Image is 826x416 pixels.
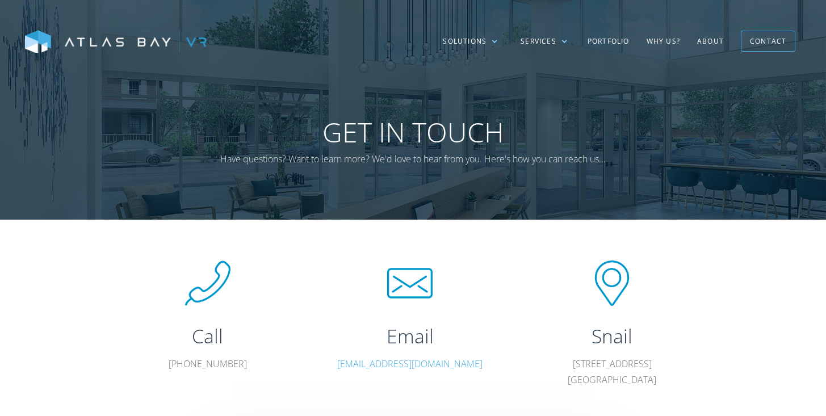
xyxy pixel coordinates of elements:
h1: Get In Touch [215,116,612,149]
h2: Snail [535,323,689,350]
div: Services [509,25,579,58]
div: Solutions [431,25,509,58]
p: Have questions? Want to learn more? We'd love to hear from you. Here's how you can reach us... [215,151,612,167]
a: Contact [741,31,795,52]
img: Atlas Bay VR Logo [25,30,207,54]
a: About [689,25,732,58]
a: Why US? [638,25,689,58]
div: Services [521,36,556,47]
a: [EMAIL_ADDRESS][DOMAIN_NAME] [337,358,483,370]
h2: Call [131,323,284,350]
h2: Email [333,323,487,350]
a: Portfolio [579,25,638,58]
p: [PHONE_NUMBER] [131,356,284,372]
div: Contact [750,32,786,50]
p: [STREET_ADDRESS] [GEOGRAPHIC_DATA] [535,356,689,389]
div: Solutions [443,36,487,47]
